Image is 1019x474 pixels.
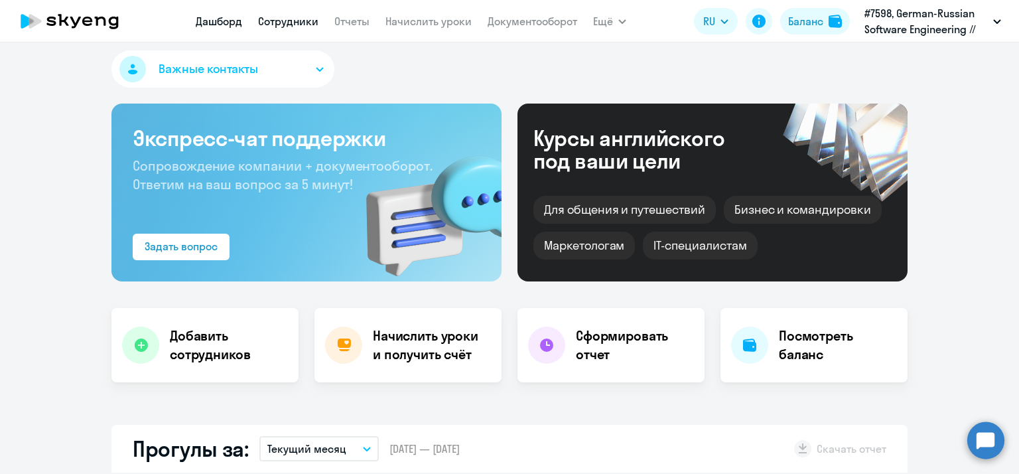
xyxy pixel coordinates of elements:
[864,5,988,37] p: #7598, German-Russian Software Engineering // SALODIA CORPORATION LTD
[133,157,433,193] span: Сопровождение компании + документооборот. Ответим на ваш вопрос за 5 минут!
[724,196,882,224] div: Бизнес и командировки
[858,5,1008,37] button: #7598, German-Russian Software Engineering // SALODIA CORPORATION LTD
[145,238,218,254] div: Задать вопрос
[133,125,480,151] h3: Экспресс-чат поддержки
[267,441,346,457] p: Текущий месяц
[133,435,249,462] h2: Прогулы за:
[133,234,230,260] button: Задать вопрос
[593,8,626,35] button: Ещё
[347,132,502,281] img: bg-img
[788,13,823,29] div: Баланс
[170,327,288,364] h4: Добавить сотрудников
[259,436,379,461] button: Текущий месяц
[258,15,318,28] a: Сотрудники
[159,60,258,78] span: Важные контакты
[389,441,460,456] span: [DATE] — [DATE]
[703,13,715,29] span: RU
[829,15,842,28] img: balance
[196,15,242,28] a: Дашборд
[111,50,334,88] button: Важные контакты
[779,327,897,364] h4: Посмотреть баланс
[593,13,613,29] span: Ещё
[488,15,577,28] a: Документооборот
[694,8,738,35] button: RU
[533,127,760,172] div: Курсы английского под ваши цели
[373,327,488,364] h4: Начислить уроки и получить счёт
[533,232,635,260] div: Маркетологам
[643,232,757,260] div: IT-специалистам
[334,15,370,28] a: Отчеты
[780,8,850,35] button: Балансbalance
[533,196,716,224] div: Для общения и путешествий
[385,15,472,28] a: Начислить уроки
[576,327,694,364] h4: Сформировать отчет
